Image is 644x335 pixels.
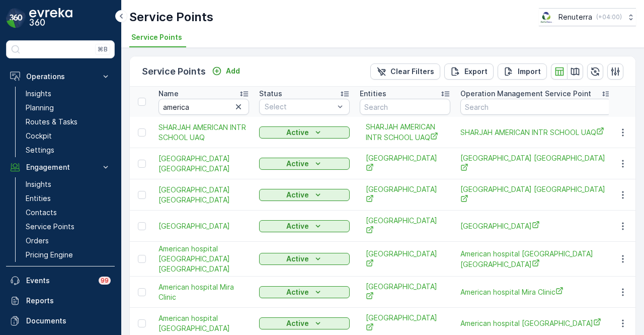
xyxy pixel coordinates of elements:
[460,184,611,205] a: American Hospital Jumeirah Clinic Galleria Mall
[460,221,611,231] a: American Hospital Media City
[259,89,282,99] p: Status
[129,9,213,25] p: Service Points
[138,222,146,230] div: Toggle Row Selected
[26,145,54,155] p: Settings
[366,313,444,333] span: [GEOGRAPHIC_DATA]
[158,313,249,333] span: American hospital [GEOGRAPHIC_DATA]
[158,99,249,115] input: Search
[366,184,444,205] span: [GEOGRAPHIC_DATA]
[22,206,115,220] a: Contacts
[22,220,115,234] a: Service Points
[366,282,444,302] span: [GEOGRAPHIC_DATA]
[226,66,240,76] p: Add
[286,159,309,169] p: Active
[101,277,109,285] p: 99
[208,65,244,77] button: Add
[286,254,309,264] p: Active
[26,296,111,306] p: Reports
[390,66,434,77] p: Clear Filters
[138,288,146,296] div: Toggle Row Selected
[158,185,249,205] a: American Hospital Jumeirah Clinic Galleria Mall
[158,221,249,231] span: [GEOGRAPHIC_DATA]
[26,103,54,113] p: Planning
[138,191,146,199] div: Toggle Row Selected
[138,160,146,168] div: Toggle Row Selected
[22,101,115,115] a: Planning
[26,193,51,204] p: Entities
[366,249,444,270] span: [GEOGRAPHIC_DATA]
[366,249,444,270] a: American Hospital
[366,216,444,236] span: [GEOGRAPHIC_DATA]
[460,287,611,297] a: American hospital Mira Clinic
[26,250,73,260] p: Pricing Engine
[366,153,444,174] a: American Hospital
[460,99,611,115] input: Search
[265,102,334,112] p: Select
[158,282,249,302] span: American hospital Mira Clinic
[259,286,350,298] button: Active
[259,220,350,232] button: Active
[259,189,350,201] button: Active
[360,99,450,115] input: Search
[158,154,249,174] span: [GEOGRAPHIC_DATA] [GEOGRAPHIC_DATA]
[366,216,444,236] a: American Hospital
[460,184,611,205] span: [GEOGRAPHIC_DATA] [GEOGRAPHIC_DATA]
[558,12,592,22] p: Renuterra
[158,221,249,231] a: American Hospital Media City
[29,8,72,28] img: logo_dark-DEwI_e13.png
[26,117,77,127] p: Routes & Tasks
[6,271,115,291] a: Events99
[138,128,146,137] div: Toggle Row Selected
[360,89,386,99] p: Entities
[460,318,611,328] a: American hospital Nad al Sheba
[460,318,611,328] span: American hospital [GEOGRAPHIC_DATA]
[22,191,115,206] a: Entities
[26,72,95,82] p: Operations
[460,249,611,270] a: American hospital Dubai Clinic Al Barsha
[259,158,350,170] button: Active
[158,122,249,143] a: SHARJAH AMERICAN INTR SCHOOL UAQ
[366,313,444,333] a: American Hospital
[366,153,444,174] span: [GEOGRAPHIC_DATA]
[460,127,611,138] a: SHARJAH AMERICAN INTR SCHOOL UAQ
[444,63,494,80] button: Export
[26,208,57,218] p: Contacts
[26,236,49,246] p: Orders
[26,222,74,232] p: Service Points
[26,89,51,99] p: Insights
[26,162,95,172] p: Engagement
[22,234,115,248] a: Orders
[460,221,611,231] span: [GEOGRAPHIC_DATA]
[259,317,350,329] button: Active
[22,143,115,157] a: Settings
[366,122,444,143] a: SHARJAH AMERICAN INTR SCHOOL UAQ
[6,157,115,177] button: Engagement
[158,185,249,205] span: [GEOGRAPHIC_DATA] [GEOGRAPHIC_DATA]
[286,127,309,138] p: Active
[366,184,444,205] a: American Hospital
[6,291,115,311] a: Reports
[22,248,115,262] a: Pricing Engine
[142,64,206,79] p: Service Points
[259,126,350,139] button: Active
[158,89,179,99] p: Name
[26,179,51,189] p: Insights
[286,221,309,231] p: Active
[539,12,554,23] img: Screenshot_2024-07-26_at_13.33.01.png
[460,89,591,99] p: Operation Management Service Point
[286,287,309,297] p: Active
[539,8,636,26] button: Renuterra(+04:00)
[6,66,115,87] button: Operations
[498,63,547,80] button: Import
[158,313,249,333] a: American hospital Nad al Sheba
[22,87,115,101] a: Insights
[138,255,146,263] div: Toggle Row Selected
[26,131,52,141] p: Cockpit
[98,45,108,53] p: ⌘B
[259,253,350,265] button: Active
[460,153,611,174] a: American Hospital Dubai Hills
[286,190,309,200] p: Active
[6,311,115,331] a: Documents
